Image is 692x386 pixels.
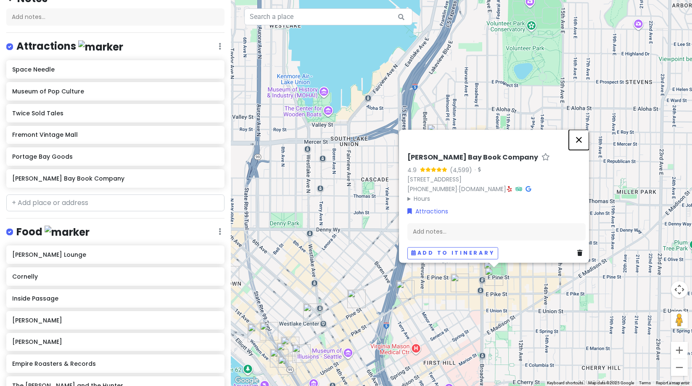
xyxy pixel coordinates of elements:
div: (4,599) [450,165,472,175]
div: Lonely Siren [278,356,296,375]
img: marker [78,40,123,53]
h4: Attractions [16,40,123,53]
h4: Food [16,225,90,239]
button: Add to itinerary [407,247,498,259]
div: 4.9 [407,165,420,175]
img: Google [233,375,261,386]
h6: Cornelly [12,273,218,280]
button: Zoom out [671,359,688,376]
div: Oliver's Lounge [303,303,322,322]
div: Ben Paris [292,344,311,363]
h6: [PERSON_NAME] Bay Book Company [12,175,218,182]
h6: Fremont Vintage Mall [12,131,218,138]
h6: Museum of Pop Culture [12,88,218,95]
h6: [PERSON_NAME] [12,338,218,346]
div: Half Shell [248,324,266,342]
div: Lowell's Restaurant [270,349,288,367]
div: The Hart and the Hunter [281,337,299,355]
div: Add notes... [407,223,586,240]
div: The Paramount Hotel [347,290,366,308]
a: Terms (opens in new tab) [639,381,651,385]
h6: Inside Passage [12,295,218,302]
div: Elliott Bay Book Company [485,267,503,286]
div: · · [407,153,586,203]
button: Drag Pegman onto the map to open Street View [671,311,688,328]
div: · [472,166,481,175]
div: Inside Passage [396,280,415,299]
summary: Hours [407,194,586,203]
a: [DOMAIN_NAME] [459,185,506,193]
i: Tripadvisor [515,186,522,192]
button: Close [569,130,589,150]
h6: [PERSON_NAME] Lounge [12,251,218,258]
a: Attractions [407,207,448,216]
h6: Portage Bay Goods [12,153,218,160]
h6: [PERSON_NAME] [12,317,218,324]
img: marker [45,226,90,239]
div: Add notes... [6,8,225,26]
a: Star place [541,153,550,162]
input: + Add place or address [6,194,225,211]
a: [STREET_ADDRESS] [407,175,462,184]
div: Molly Moon's Homemade Ice Cream Capitol Hill [483,261,502,280]
span: Map data ©2025 Google [588,381,634,385]
div: Shug's Soda Fountain and Ice Cream [277,343,295,361]
a: Open this area in Google Maps (opens a new window) [233,375,261,386]
i: Google Maps [526,186,531,192]
div: Virginia Inn [260,322,278,341]
a: [PHONE_NUMBER] [407,185,457,193]
h6: Empire Roasters & Records [12,360,218,367]
h6: Twice Sold Tales [12,109,218,117]
a: Report a map error [656,381,689,385]
button: Keyboard shortcuts [547,380,583,386]
button: Zoom in [671,342,688,359]
input: Search a place [244,8,412,25]
a: Delete place [577,248,586,258]
h6: [PERSON_NAME] Bay Book Company [407,153,538,162]
button: Map camera controls [671,281,688,298]
div: Cornelly [427,124,446,143]
div: Golmok Market Bar [451,274,469,292]
h6: Space Needle [12,66,218,73]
